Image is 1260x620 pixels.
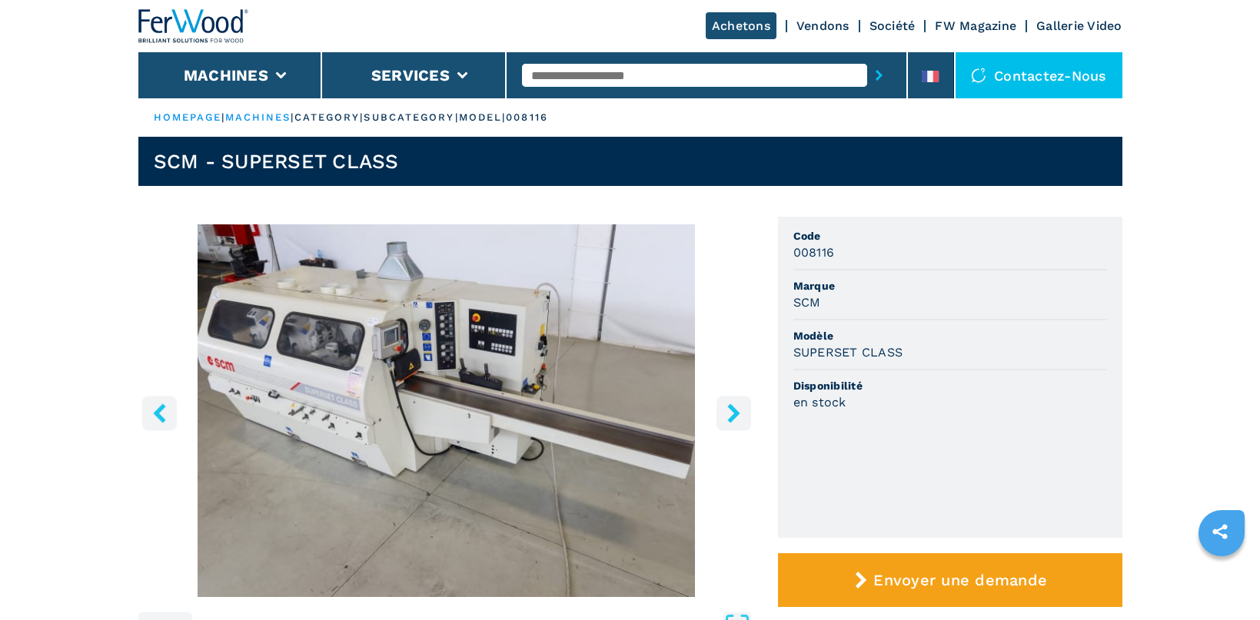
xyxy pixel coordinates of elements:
[867,58,891,93] button: submit-button
[459,111,507,124] p: model |
[873,571,1047,589] span: Envoyer une demande
[793,328,1107,343] span: Modèle
[154,111,222,123] a: HOMEPAGE
[138,224,755,597] div: Go to Slide 1
[971,68,986,83] img: Contactez-nous
[225,111,291,123] a: machines
[364,111,458,124] p: subcategory |
[869,18,916,33] a: Société
[793,244,835,261] h3: 008116
[138,9,249,43] img: Ferwood
[793,228,1107,244] span: Code
[793,343,903,361] h3: SUPERSET CLASS
[706,12,776,39] a: Achetons
[716,396,751,430] button: right-button
[793,278,1107,293] span: Marque
[138,224,755,597] img: Raboteuses Profileuses SCM SUPERSET CLASS
[142,396,177,430] button: left-button
[221,111,224,123] span: |
[1201,512,1239,551] a: sharethis
[935,18,1016,33] a: FW Magazine
[371,66,450,85] button: Services
[184,66,268,85] button: Machines
[793,293,821,311] h3: SCM
[506,111,548,124] p: 008116
[778,553,1122,607] button: Envoyer une demande
[796,18,849,33] a: Vendons
[1036,18,1122,33] a: Gallerie Video
[956,52,1122,98] div: Contactez-nous
[793,378,1107,393] span: Disponibilité
[154,149,399,174] h1: SCM - SUPERSET CLASS
[294,111,364,124] p: category |
[291,111,294,123] span: |
[793,393,846,411] h3: en stock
